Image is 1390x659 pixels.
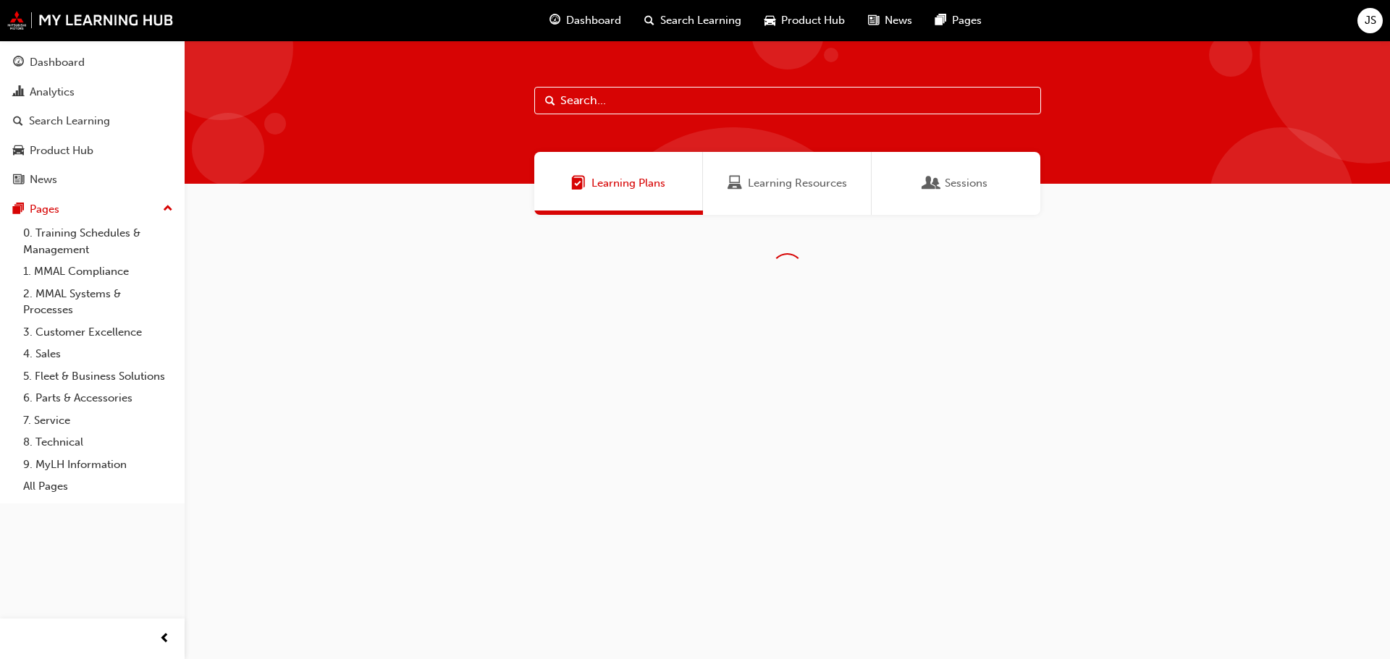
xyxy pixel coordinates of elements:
span: news-icon [13,174,24,187]
span: car-icon [764,12,775,30]
span: Search [545,93,555,109]
div: Product Hub [30,143,93,159]
span: chart-icon [13,86,24,99]
a: news-iconNews [856,6,924,35]
span: search-icon [13,115,23,128]
span: Sessions [924,175,939,192]
span: guage-icon [549,12,560,30]
div: Pages [30,201,59,218]
a: 5. Fleet & Business Solutions [17,365,179,388]
span: Learning Plans [591,175,665,192]
span: Pages [952,12,982,29]
a: search-iconSearch Learning [633,6,753,35]
span: Learning Plans [571,175,586,192]
a: Product Hub [6,137,179,164]
span: pages-icon [13,203,24,216]
a: 4. Sales [17,343,179,365]
span: JS [1365,12,1376,29]
a: News [6,166,179,193]
a: guage-iconDashboard [538,6,633,35]
button: Pages [6,196,179,223]
a: Analytics [6,79,179,106]
input: Search... [534,87,1041,114]
a: All Pages [17,475,179,498]
span: pages-icon [935,12,946,30]
button: JS [1357,8,1383,33]
a: car-iconProduct Hub [753,6,856,35]
span: guage-icon [13,56,24,69]
a: Learning ResourcesLearning Resources [703,152,872,215]
span: Sessions [945,175,987,192]
div: Search Learning [29,113,110,129]
a: 6. Parts & Accessories [17,387,179,409]
span: Search Learning [660,12,741,29]
a: pages-iconPages [924,6,993,35]
a: SessionsSessions [872,152,1040,215]
a: 3. Customer Excellence [17,321,179,344]
button: DashboardAnalyticsSearch LearningProduct HubNews [6,46,179,196]
div: News [30,171,57,188]
span: news-icon [868,12,879,30]
span: Learning Resources [728,175,742,192]
span: prev-icon [159,630,170,648]
a: Learning PlansLearning Plans [534,152,703,215]
span: search-icon [644,12,654,30]
span: Dashboard [566,12,621,29]
a: 0. Training Schedules & Management [17,222,179,260]
div: Analytics [30,84,75,101]
span: car-icon [13,145,24,158]
a: 1. MMAL Compliance [17,260,179,283]
a: 8. Technical [17,431,179,454]
a: 2. MMAL Systems & Processes [17,283,179,321]
div: Dashboard [30,54,85,71]
span: Learning Resources [748,175,847,192]
span: News [885,12,912,29]
a: Dashboard [6,49,179,76]
a: Search Learning [6,108,179,135]
a: 9. MyLH Information [17,454,179,476]
img: mmal [7,11,174,30]
span: Product Hub [781,12,845,29]
span: up-icon [163,200,173,218]
a: 7. Service [17,409,179,432]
